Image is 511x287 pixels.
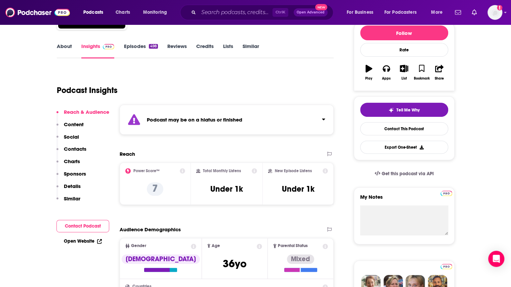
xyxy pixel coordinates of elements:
[488,251,504,267] div: Open Intercom Messenger
[149,44,158,49] div: 498
[440,264,452,269] img: Podchaser Pro
[378,60,395,85] button: Apps
[56,195,80,208] button: Similar
[212,244,220,248] span: Age
[487,5,502,20] button: Show profile menu
[120,151,135,157] h2: Reach
[57,85,118,95] h1: Podcast Insights
[79,7,112,18] button: open menu
[347,8,373,17] span: For Business
[342,7,382,18] button: open menu
[243,43,259,58] a: Similar
[56,134,79,146] button: Social
[56,220,109,232] button: Contact Podcast
[278,244,308,248] span: Parental Status
[120,226,181,233] h2: Audience Demographics
[360,141,448,154] button: Export One-Sheet
[396,107,420,113] span: Tell Me Why
[287,254,314,264] div: Mixed
[167,43,187,58] a: Reviews
[203,169,241,173] h2: Total Monthly Listens
[111,7,134,18] a: Charts
[360,26,448,40] button: Follow
[382,77,391,81] div: Apps
[56,171,86,183] button: Sponsors
[413,60,430,85] button: Bookmark
[360,60,378,85] button: Play
[369,165,439,182] a: Get this podcast via API
[210,184,243,194] h3: Under 1k
[147,116,242,123] strong: Podcast may be on a hiatus or finished
[64,183,81,189] p: Details
[56,146,86,158] button: Contacts
[401,77,407,81] div: List
[5,6,70,19] img: Podchaser - Follow, Share and Rate Podcasts
[440,263,452,269] a: Pro website
[57,43,72,58] a: About
[124,43,158,58] a: Episodes498
[64,158,80,164] p: Charts
[388,107,394,113] img: tell me why sparkle
[469,7,479,18] a: Show notifications dropdown
[272,8,288,17] span: Ctrl K
[133,169,160,173] h2: Power Score™
[294,8,328,16] button: Open AdvancedNew
[431,8,442,17] span: More
[122,254,200,264] div: [DEMOGRAPHIC_DATA]
[64,195,80,202] p: Similar
[365,77,372,81] div: Play
[64,171,86,177] p: Sponsors
[196,43,214,58] a: Credits
[223,43,233,58] a: Lists
[435,77,444,81] div: Share
[64,146,86,152] p: Contacts
[440,191,452,196] img: Podchaser Pro
[143,8,167,17] span: Monitoring
[414,77,429,81] div: Bookmark
[430,60,448,85] button: Share
[360,122,448,135] a: Contact This Podcast
[186,5,340,20] div: Search podcasts, credits, & more...
[223,257,247,270] span: 36 yo
[64,238,102,244] a: Open Website
[81,43,115,58] a: InsightsPodchaser Pro
[138,7,176,18] button: open menu
[426,7,451,18] button: open menu
[64,121,84,128] p: Content
[103,44,115,49] img: Podchaser Pro
[440,190,452,196] a: Pro website
[384,8,417,17] span: For Podcasters
[199,7,272,18] input: Search podcasts, credits, & more...
[487,5,502,20] img: User Profile
[56,109,109,121] button: Reach & Audience
[452,7,464,18] a: Show notifications dropdown
[275,169,312,173] h2: New Episode Listens
[116,8,130,17] span: Charts
[83,8,103,17] span: Podcasts
[380,7,426,18] button: open menu
[282,184,314,194] h3: Under 1k
[64,134,79,140] p: Social
[131,244,146,248] span: Gender
[64,109,109,115] p: Reach & Audience
[297,11,325,14] span: Open Advanced
[360,43,448,57] div: Rate
[381,171,433,177] span: Get this podcast via API
[147,182,163,196] p: 7
[395,60,413,85] button: List
[360,103,448,117] button: tell me why sparkleTell Me Why
[497,5,502,10] svg: Add a profile image
[120,105,334,135] section: Click to expand status details
[56,158,80,171] button: Charts
[487,5,502,20] span: Logged in as LLassiter
[315,4,327,10] span: New
[360,194,448,205] label: My Notes
[56,183,81,195] button: Details
[56,121,84,134] button: Content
